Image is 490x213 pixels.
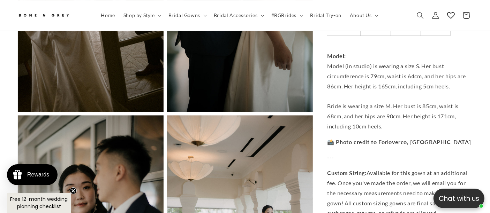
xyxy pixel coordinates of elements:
[97,8,119,23] a: Home
[306,8,346,23] a: Bridal Try-on
[434,194,484,204] p: Chat with us
[70,187,77,194] button: Close teaser
[168,12,200,18] span: Bridal Gowns
[409,10,455,22] button: Write a review
[123,12,155,18] span: Shop by Style
[310,12,341,18] span: Bridal Try-on
[46,40,77,45] a: Write a review
[327,152,473,163] p: ---
[17,10,70,21] img: Bone and Grey Bridal
[164,8,210,23] summary: Bridal Gowns
[327,41,473,131] p: Model (in studio) is wearing a size S. Her bust circumference is 79cm, waist is 64cm, and her hip...
[346,8,381,23] summary: About Us
[27,172,49,178] div: Rewards
[350,12,372,18] span: About Us
[434,189,484,208] button: Open chatbox
[413,8,428,23] summary: Search
[271,12,296,18] span: #BGBrides
[327,53,346,59] strong: Model:
[214,12,258,18] span: Bridal Accessories
[119,8,164,23] summary: Shop by Style
[7,193,71,213] div: Free 12-month wedding planning checklistClose teaser
[327,169,366,176] strong: Custom Sizing:
[327,139,471,145] b: 📸 Photo credit to Forloverco, [GEOGRAPHIC_DATA]
[267,8,306,23] summary: #BGBrides
[10,196,68,210] span: Free 12-month wedding planning checklist
[210,8,267,23] summary: Bridal Accessories
[15,7,90,24] a: Bone and Grey Bridal
[101,12,115,18] span: Home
